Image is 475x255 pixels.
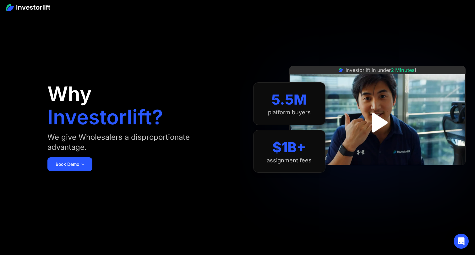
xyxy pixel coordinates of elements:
[268,109,311,116] div: platform buyers
[454,234,469,249] div: Open Intercom Messenger
[391,67,415,73] span: 2 Minutes
[47,107,163,127] h1: Investorlift?
[47,132,218,152] div: We give Wholesalers a disproportionate advantage.
[47,84,92,104] h1: Why
[346,66,416,74] div: Investorlift in under !
[267,157,312,164] div: assignment fees
[330,168,424,176] iframe: Customer reviews powered by Trustpilot
[47,157,92,171] a: Book Demo ➢
[271,91,307,108] div: 5.5M
[272,139,306,156] div: $1B+
[363,109,391,137] a: open lightbox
